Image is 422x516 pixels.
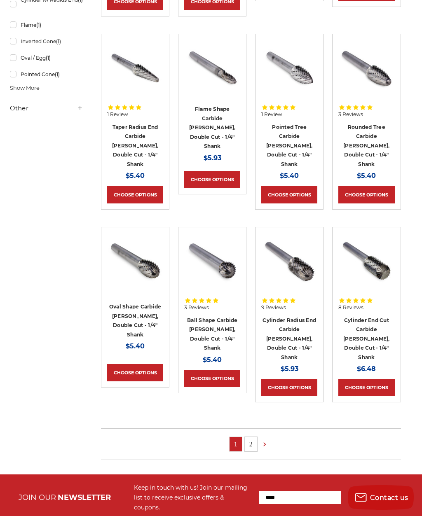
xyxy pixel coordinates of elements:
a: Ball Shape Carbide [PERSON_NAME], Double Cut - 1/4" Shank [187,317,238,351]
span: 9 Reviews [261,305,286,310]
a: Pointed Tree Carbide [PERSON_NAME], Double Cut - 1/4" Shank [266,124,313,167]
button: Contact us [348,485,414,510]
a: Choose Options [184,370,240,387]
span: $5.93 [281,365,298,373]
img: Egg shape carbide bur 1/4" shank [107,233,163,289]
span: (1) [55,71,60,77]
a: Choose Options [107,186,163,203]
div: Keep in touch with us! Join our mailing list to receive exclusive offers & coupons. [134,483,251,512]
span: $5.40 [280,172,299,180]
span: 3 Reviews [184,305,209,310]
span: (1) [56,38,61,44]
a: Flame [10,18,84,32]
span: 1 Review [107,112,128,117]
span: (1) [46,55,51,61]
span: (1) [36,22,41,28]
span: $5.40 [203,356,222,364]
span: $6.48 [357,365,376,373]
a: Cylinder Radius End Carbide [PERSON_NAME], Double Cut - 1/4" Shank [263,317,316,360]
a: Pointed Cone [10,67,84,82]
img: End Cut Cylinder shape carbide bur 1/4" shank [338,233,394,289]
span: JOIN OUR [19,493,56,502]
img: ball shape carbide bur 1/4" shank [184,233,240,289]
a: 2 [245,437,257,451]
img: Flame shape carbide bur 1/4" shank [184,40,240,96]
img: SG-3 pointed tree shape carbide burr 1/4" shank [261,40,317,96]
a: Choose Options [261,379,317,396]
a: Choose Options [107,364,163,381]
span: 3 Reviews [338,112,363,117]
a: Choose Options [338,379,394,396]
span: NEWSLETTER [58,493,111,502]
span: 8 Reviews [338,305,363,310]
span: $5.40 [357,172,376,180]
a: Choose Options [261,186,317,203]
a: Inverted Cone [10,34,84,49]
a: Choose Options [184,171,240,188]
img: Taper with radius end carbide bur 1/4" shank [107,40,163,96]
span: 1 Review [261,112,282,117]
span: Show More [10,84,40,92]
h5: Other [10,103,84,113]
a: Cylinder End Cut Carbide [PERSON_NAME], Double Cut - 1/4" Shank [343,317,390,360]
img: Round End Cylinder shape carbide bur 1/4" shank [261,233,317,289]
span: Contact us [370,494,408,502]
a: Oval Shape Carbide [PERSON_NAME], Double Cut - 1/4" Shank [109,304,162,338]
a: Flame Shape Carbide [PERSON_NAME], Double Cut - 1/4" Shank [189,106,236,149]
a: Rounded Tree Carbide [PERSON_NAME], Double Cut - 1/4" Shank [343,124,390,167]
span: $5.93 [204,154,221,162]
span: $5.40 [126,172,145,180]
a: Choose Options [338,186,394,203]
a: Oval / Egg [10,51,84,65]
a: Taper Radius End Carbide [PERSON_NAME], Double Cut - 1/4" Shank [112,124,159,167]
img: rounded tree shape carbide bur 1/4" shank [338,40,394,96]
a: 1 [230,437,242,451]
span: $5.40 [126,342,145,350]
